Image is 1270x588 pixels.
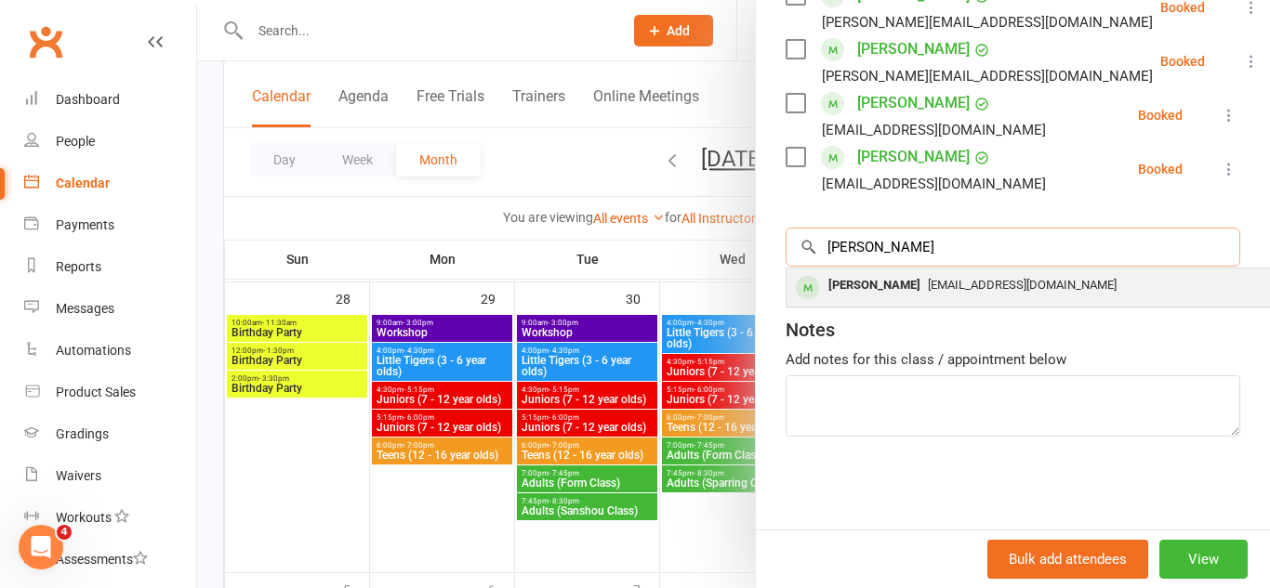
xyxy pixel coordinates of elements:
[56,552,148,567] div: Assessments
[928,278,1117,292] span: [EMAIL_ADDRESS][DOMAIN_NAME]
[24,288,196,330] a: Messages
[24,497,196,539] a: Workouts
[56,134,95,149] div: People
[987,540,1148,579] button: Bulk add attendees
[24,121,196,163] a: People
[857,142,970,172] a: [PERSON_NAME]
[56,92,120,107] div: Dashboard
[56,510,112,525] div: Workouts
[786,348,1240,371] div: Add notes for this class / appointment below
[786,317,835,343] div: Notes
[56,301,114,316] div: Messages
[24,539,196,581] a: Assessments
[1159,540,1248,579] button: View
[56,343,131,358] div: Automations
[56,468,101,483] div: Waivers
[822,64,1153,88] div: [PERSON_NAME][EMAIL_ADDRESS][DOMAIN_NAME]
[57,525,72,540] span: 4
[786,228,1240,267] input: Search to add attendees
[24,413,196,455] a: Gradings
[822,10,1153,34] div: [PERSON_NAME][EMAIL_ADDRESS][DOMAIN_NAME]
[19,525,63,569] iframe: Intercom live chat
[24,204,196,246] a: Payments
[56,426,109,441] div: Gradings
[56,259,101,274] div: Reports
[1138,163,1183,176] div: Booked
[857,34,970,64] a: [PERSON_NAME]
[24,79,196,121] a: Dashboard
[822,172,1046,196] div: [EMAIL_ADDRESS][DOMAIN_NAME]
[1160,55,1205,68] div: Booked
[56,217,114,232] div: Payments
[796,276,819,299] div: member
[56,176,110,190] div: Calendar
[24,455,196,497] a: Waivers
[24,163,196,204] a: Calendar
[56,385,136,399] div: Product Sales
[857,88,970,118] a: [PERSON_NAME]
[24,372,196,413] a: Product Sales
[24,246,196,288] a: Reports
[1160,1,1205,14] div: Booked
[22,19,69,65] a: Clubworx
[1138,109,1183,122] div: Booked
[822,118,1046,142] div: [EMAIL_ADDRESS][DOMAIN_NAME]
[24,330,196,372] a: Automations
[821,272,928,299] div: [PERSON_NAME]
